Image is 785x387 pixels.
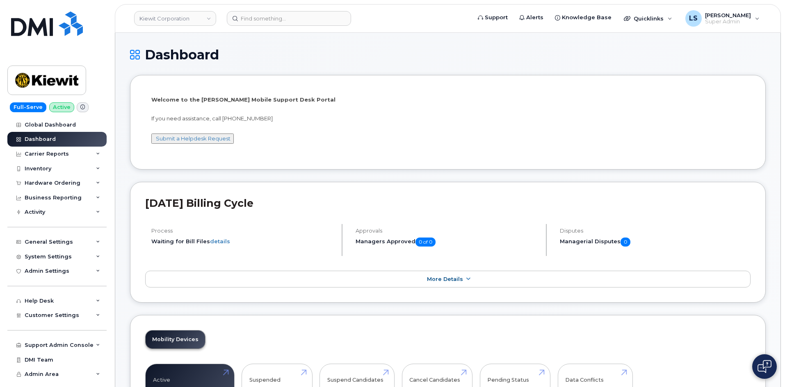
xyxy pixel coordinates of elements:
span: 0 [621,238,630,247]
h1: Dashboard [130,48,766,62]
h4: Disputes [560,228,751,234]
h5: Managerial Disputes [560,238,751,247]
p: If you need assistance, call [PHONE_NUMBER] [151,115,744,122]
a: Submit a Helpdesk Request [156,135,230,142]
img: Open chat [758,360,771,373]
a: details [210,238,230,244]
h4: Approvals [356,228,539,234]
span: More Details [427,276,463,282]
h2: [DATE] Billing Cycle [145,197,751,209]
p: Welcome to the [PERSON_NAME] Mobile Support Desk Portal [151,96,744,104]
button: Submit a Helpdesk Request [151,134,234,144]
li: Waiting for Bill Files [151,238,335,245]
h4: Process [151,228,335,234]
a: Mobility Devices [146,330,205,349]
h5: Managers Approved [356,238,539,247]
span: 0 of 0 [415,238,436,247]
